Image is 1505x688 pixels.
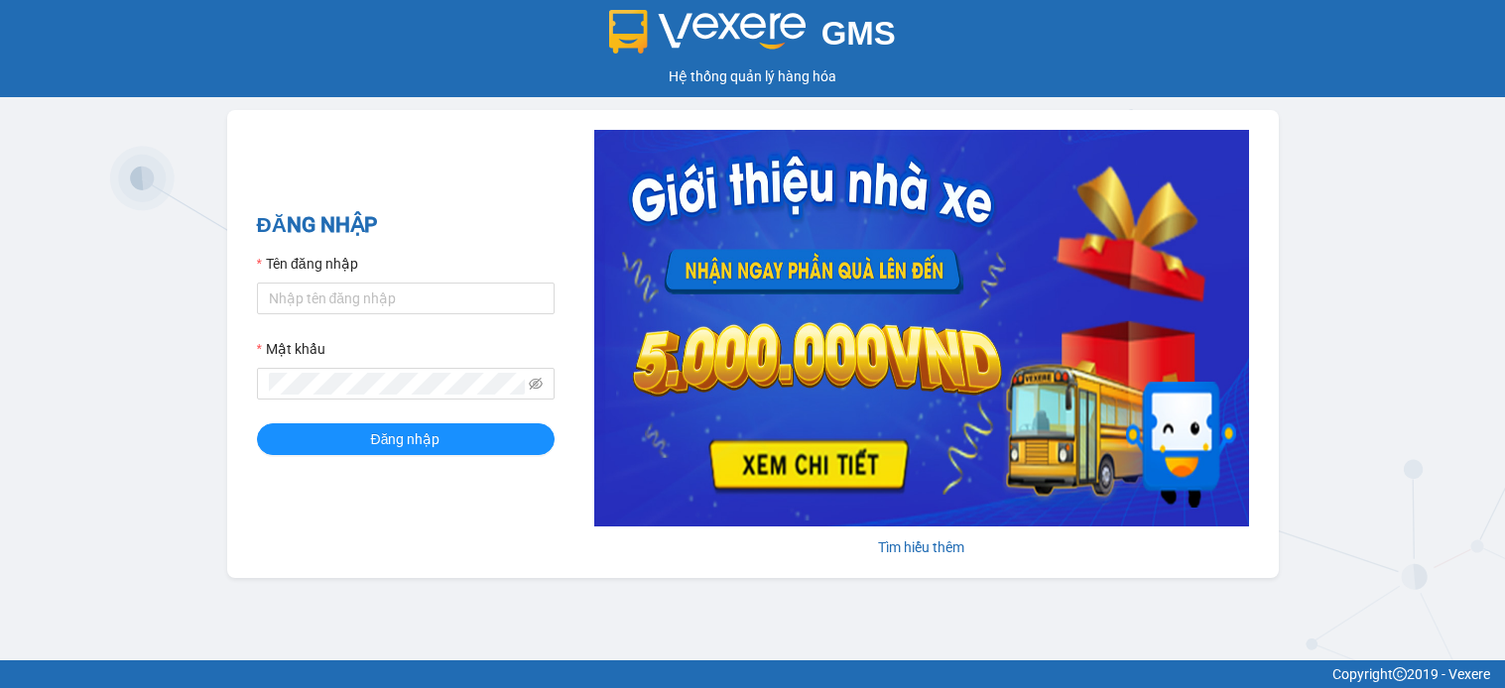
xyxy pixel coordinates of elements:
a: GMS [609,30,896,46]
h2: ĐĂNG NHẬP [257,209,555,242]
input: Tên đăng nhập [257,283,555,314]
button: Đăng nhập [257,423,555,455]
img: logo 2 [609,10,806,54]
div: Tìm hiểu thêm [594,536,1249,558]
span: GMS [821,15,896,52]
span: Đăng nhập [371,428,440,450]
label: Mật khẩu [257,338,325,360]
span: copyright [1393,667,1407,681]
span: eye-invisible [529,377,543,391]
img: banner-0 [594,130,1249,526]
div: Copyright 2019 - Vexere [15,663,1490,685]
label: Tên đăng nhập [257,253,358,275]
input: Mật khẩu [269,373,525,395]
div: Hệ thống quản lý hàng hóa [5,65,1500,87]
